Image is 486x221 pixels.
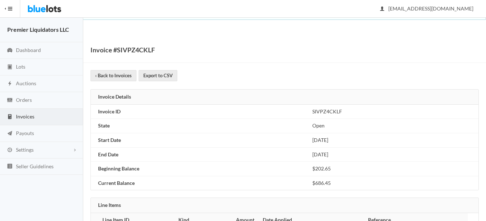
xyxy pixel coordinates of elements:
div: Invoice Details [91,90,478,105]
ion-icon: clipboard [6,64,13,71]
td: SIVPZ4CKLF [309,105,479,119]
span: Lots [16,64,25,70]
ion-icon: cog [6,147,13,154]
span: Dashboard [16,47,41,53]
td: [DATE] [309,147,479,162]
ion-icon: list box [6,163,13,170]
td: $202.65 [309,162,479,176]
span: Invoices [16,113,34,120]
b: State [98,122,110,129]
td: $686.45 [309,176,479,190]
a: Export to CSV [139,70,177,81]
span: Auctions [16,80,36,86]
span: Payouts [16,130,34,136]
span: Seller Guidelines [16,163,54,169]
div: Line Items [91,198,478,213]
span: Settings [16,147,34,153]
ion-icon: cash [6,97,13,104]
b: Invoice ID [98,108,121,114]
a: ‹ Back to Invoices [90,70,136,81]
ion-icon: person [379,6,386,13]
h1: Invoice #SIVPZ4CKLF [90,44,155,55]
ion-icon: calculator [6,114,13,121]
td: Open [309,119,479,133]
ion-icon: speedometer [6,47,13,54]
span: [EMAIL_ADDRESS][DOMAIN_NAME] [380,5,473,12]
b: End Date [98,151,118,157]
strong: Premier Liquidators LLC [7,26,69,33]
span: Orders [16,97,32,103]
ion-icon: flash [6,81,13,87]
b: Start Date [98,137,121,143]
b: Current Balance [98,180,135,186]
b: Beginning Balance [98,165,139,172]
ion-icon: paper plane [6,130,13,137]
td: [DATE] [309,133,479,148]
